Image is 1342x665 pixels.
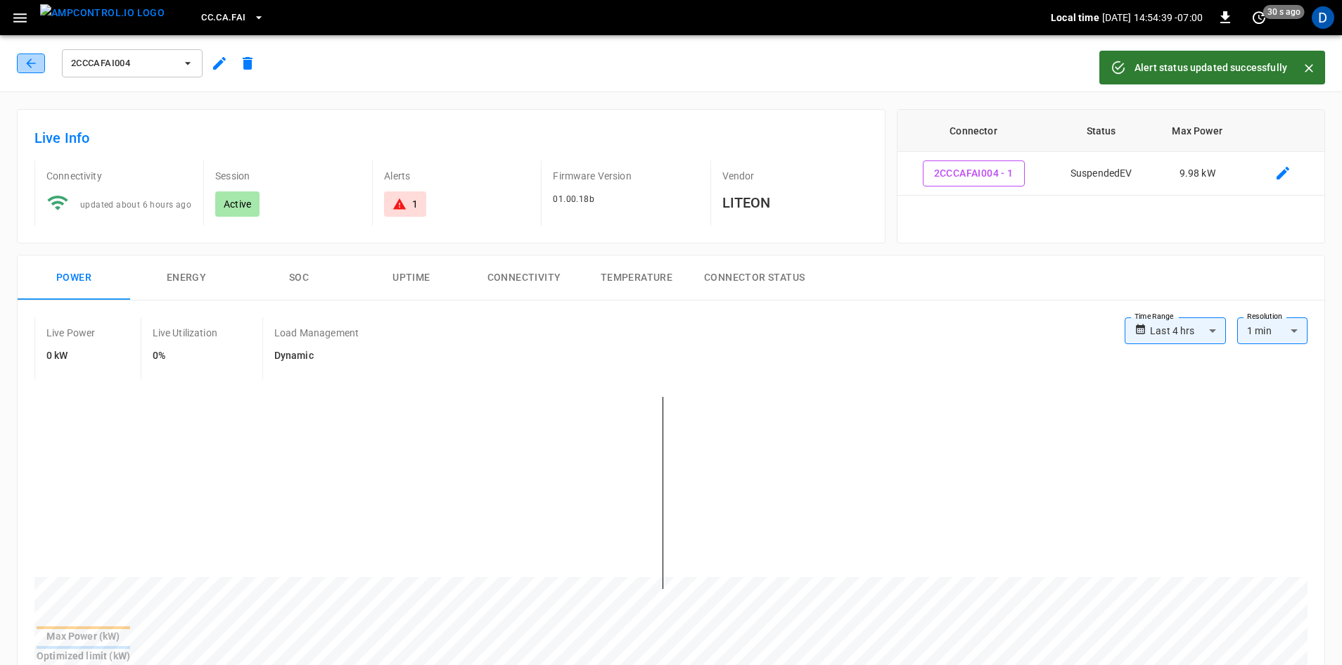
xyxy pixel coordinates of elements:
[34,127,868,149] h6: Live Info
[224,197,251,211] p: Active
[722,191,868,214] h6: LITEON
[243,255,355,300] button: SOC
[274,348,359,364] h6: Dynamic
[580,255,693,300] button: Temperature
[1298,58,1319,79] button: Close
[201,10,245,26] span: CC.CA.FAI
[468,255,580,300] button: Connectivity
[40,4,165,22] img: ampcontrol.io logo
[153,348,217,364] h6: 0%
[1150,317,1226,344] div: Last 4 hrs
[897,110,1050,152] th: Connector
[1049,110,1153,152] th: Status
[274,326,359,340] p: Load Management
[355,255,468,300] button: Uptime
[553,169,698,183] p: Firmware Version
[46,326,96,340] p: Live Power
[215,169,361,183] p: Session
[1237,317,1308,344] div: 1 min
[553,194,594,204] span: 01.00.18b
[1263,5,1305,19] span: 30 s ago
[1248,6,1270,29] button: set refresh interval
[1247,311,1282,322] label: Resolution
[923,160,1025,186] button: 2CCCAFAI004 - 1
[46,169,192,183] p: Connectivity
[897,110,1324,196] table: connector table
[80,200,191,210] span: updated about 6 hours ago
[196,4,269,32] button: CC.CA.FAI
[1153,152,1242,196] td: 9.98 kW
[71,56,175,72] span: 2CCCAFAI004
[384,169,530,183] p: Alerts
[1312,6,1334,29] div: profile-icon
[1153,110,1242,152] th: Max Power
[1135,55,1287,80] div: Alert status updated successfully
[130,255,243,300] button: Energy
[693,255,816,300] button: Connector Status
[722,169,868,183] p: Vendor
[62,49,203,77] button: 2CCCAFAI004
[412,197,418,211] div: 1
[1135,311,1174,322] label: Time Range
[46,348,96,364] h6: 0 kW
[1051,11,1099,25] p: Local time
[18,255,130,300] button: Power
[1102,11,1203,25] p: [DATE] 14:54:39 -07:00
[153,326,217,340] p: Live Utilization
[1049,152,1153,196] td: SuspendedEV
